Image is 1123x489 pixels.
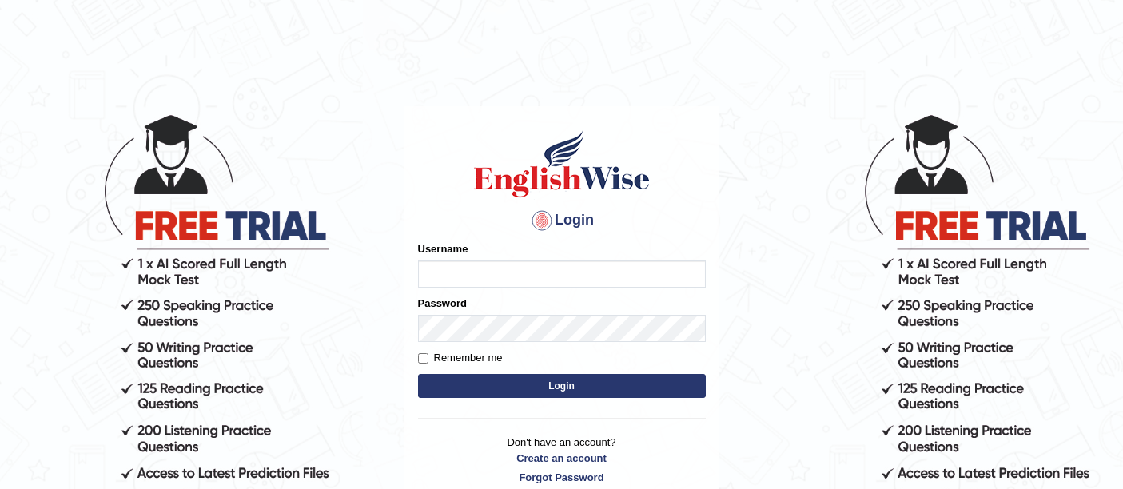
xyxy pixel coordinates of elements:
[418,241,468,256] label: Username
[418,470,706,485] a: Forgot Password
[418,208,706,233] h4: Login
[471,128,653,200] img: Logo of English Wise sign in for intelligent practice with AI
[418,451,706,466] a: Create an account
[418,296,467,311] label: Password
[418,435,706,484] p: Don't have an account?
[418,350,503,366] label: Remember me
[418,353,428,364] input: Remember me
[418,374,706,398] button: Login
